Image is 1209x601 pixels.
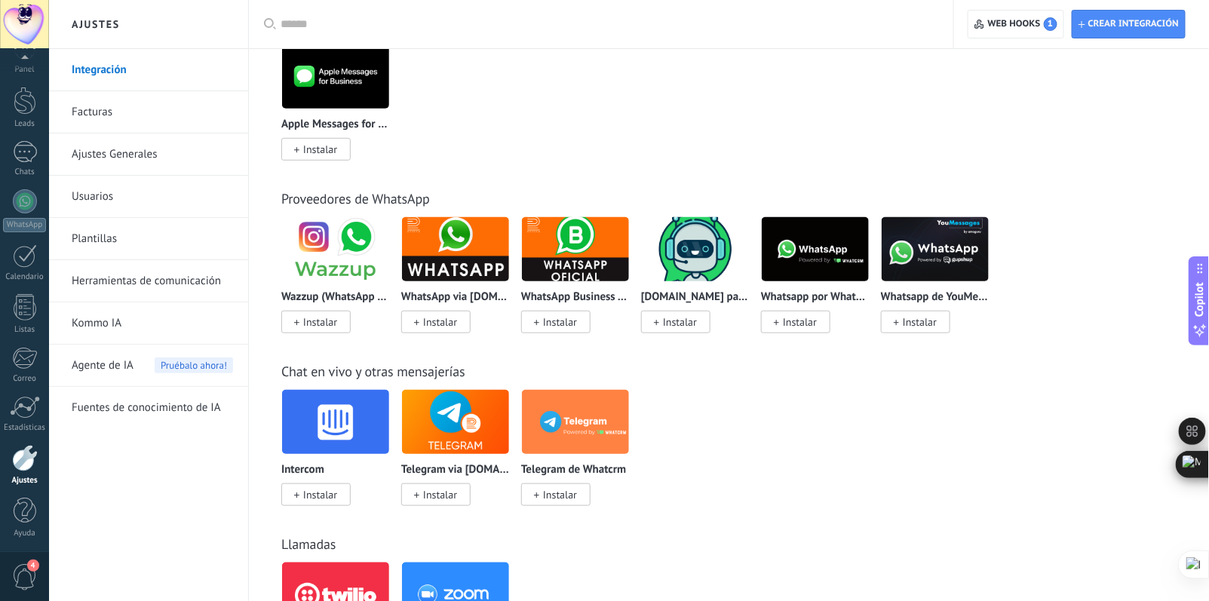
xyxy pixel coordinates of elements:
[543,488,577,501] span: Instalar
[72,302,233,345] a: Kommo IA
[1088,18,1179,30] span: Crear integración
[72,176,233,218] a: Usuarios
[521,389,641,524] div: Telegram de Whatcrm
[642,213,749,286] img: logo_main.png
[882,213,989,286] img: logo_main.png
[72,387,233,429] a: Fuentes de conocimiento de IA
[49,49,248,91] li: Integración
[281,118,390,131] p: Apple Messages for Business
[968,10,1063,38] button: Web hooks1
[521,291,630,304] p: WhatsApp Business API ([GEOGRAPHIC_DATA]) via [DOMAIN_NAME]
[281,363,465,380] a: Chat en vivo y otras mensajerías
[72,345,133,387] span: Agente de IA
[423,488,457,501] span: Instalar
[988,17,1057,31] span: Web hooks
[281,535,336,553] a: Llamadas
[303,143,337,156] span: Instalar
[49,260,248,302] li: Herramientas de comunicación
[881,291,990,304] p: Whatsapp de YouMessages
[72,91,233,133] a: Facturas
[281,44,401,179] div: Apple Messages for Business
[1072,10,1186,38] button: Crear integración
[663,315,697,329] span: Instalar
[401,291,510,304] p: WhatsApp via [DOMAIN_NAME]
[72,133,233,176] a: Ajustes Generales
[72,218,233,260] a: Plantillas
[281,291,390,304] p: Wazzup (WhatsApp & Instagram)
[402,213,509,286] img: logo_main.png
[641,216,761,351] div: ChatArchitect.com para WhatsApp
[282,40,389,113] img: logo_main.png
[155,357,233,373] span: Pruébalo ahora!
[281,389,401,524] div: Intercom
[303,488,337,501] span: Instalar
[903,315,937,329] span: Instalar
[3,423,47,433] div: Estadísticas
[641,291,750,304] p: [DOMAIN_NAME] para WhatsApp
[401,389,521,524] div: Telegram via Radist.Online
[281,216,401,351] div: Wazzup (WhatsApp & Instagram)
[1192,282,1207,317] span: Copilot
[1044,17,1057,31] span: 1
[49,345,248,387] li: Agente de IA
[3,218,46,232] div: WhatsApp
[3,529,47,538] div: Ayuda
[402,385,509,458] img: logo_main.png
[783,315,817,329] span: Instalar
[49,133,248,176] li: Ajustes Generales
[762,213,869,286] img: logo_main.png
[423,315,457,329] span: Instalar
[3,476,47,486] div: Ajustes
[49,91,248,133] li: Facturas
[281,464,324,477] p: Intercom
[281,190,430,207] a: Proveedores de WhatsApp
[401,216,521,351] div: WhatsApp via Radist.Online
[761,216,881,351] div: Whatsapp por Whatcrm y Telphin
[522,213,629,286] img: logo_main.png
[881,216,1001,351] div: Whatsapp de YouMessages
[761,291,870,304] p: Whatsapp por Whatcrm y Telphin
[303,315,337,329] span: Instalar
[282,213,389,286] img: logo_main.png
[72,345,233,387] a: Agente de IAPruébalo ahora!
[3,325,47,335] div: Listas
[3,374,47,384] div: Correo
[49,302,248,345] li: Kommo IA
[27,560,39,572] span: 4
[282,385,389,458] img: logo_main.png
[49,387,248,428] li: Fuentes de conocimiento de IA
[3,119,47,129] div: Leads
[72,260,233,302] a: Herramientas de comunicación
[72,49,233,91] a: Integración
[401,464,510,477] p: Telegram via [DOMAIN_NAME]
[3,272,47,282] div: Calendario
[49,218,248,260] li: Plantillas
[521,216,641,351] div: WhatsApp Business API (WABA) via Radist.Online
[3,167,47,177] div: Chats
[49,176,248,218] li: Usuarios
[543,315,577,329] span: Instalar
[522,385,629,458] img: logo_main.png
[521,464,626,477] p: Telegram de Whatcrm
